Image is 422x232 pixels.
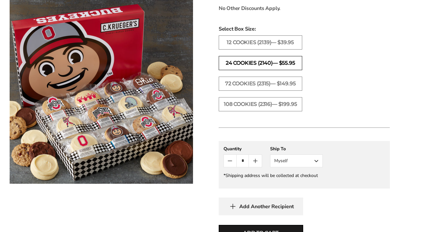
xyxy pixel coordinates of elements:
[270,154,323,167] button: Myself
[224,155,236,167] button: Count minus
[219,141,390,189] gfm-form: New recipient
[219,5,281,12] strong: No Other Discounts Apply.
[219,25,390,33] span: Select Box Size:
[270,146,323,152] div: Ship To
[236,155,249,167] input: Quantity
[224,172,385,179] div: *Shipping address will be collected at checkout
[239,203,294,210] span: Add Another Recipient
[219,56,302,70] label: 24 Cookies (2140)— $55.95
[219,35,302,50] label: 12 Cookies (2139)— $39.95
[219,77,302,91] label: 72 Cookies (2315)— $149.95
[249,155,261,167] button: Count plus
[224,146,262,152] div: Quantity
[5,208,66,227] iframe: Sign Up via Text for Offers
[219,198,303,215] button: Add Another Recipient
[219,97,302,111] label: 108 Cookies (2316)— $199.95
